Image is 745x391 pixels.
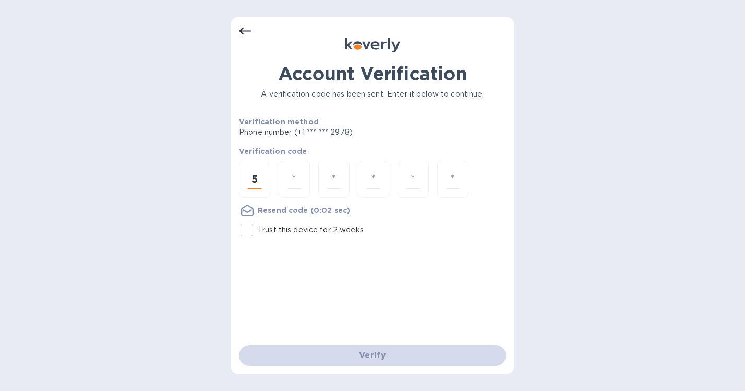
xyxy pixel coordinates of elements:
p: Verification code [239,146,506,157]
p: Phone number (+1 *** *** 2978) [239,127,432,138]
p: Trust this device for 2 weeks [258,224,364,235]
b: Verification method [239,117,319,126]
h1: Account Verification [239,63,506,85]
u: Resend code (0:02 sec) [258,206,350,215]
p: A verification code has been sent. Enter it below to continue. [239,89,506,100]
